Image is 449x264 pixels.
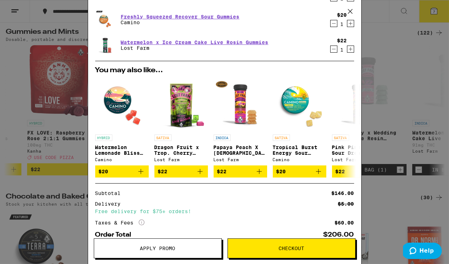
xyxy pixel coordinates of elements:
[95,201,126,206] div: Delivery
[214,78,267,165] a: Open page for Papaya Peach X Hindu Kush Resin 100mg from Lost Farm
[95,157,149,162] div: Camino
[154,157,208,162] div: Lost Farm
[273,134,290,141] p: SATIVA
[330,46,337,53] button: Decrement
[121,45,269,51] p: Lost Farm
[95,78,149,165] a: Open page for Watermelon Lemonade Bliss Gummies from Camino
[95,144,149,156] p: Watermelon Lemonade Bliss Gummies
[95,36,115,55] img: Lost Farm - Watermelon x Ice Cream Cake Live Rosin Gummies
[332,134,349,141] p: SATIVA
[95,232,137,238] div: Order Total
[154,134,172,141] p: SATIVA
[95,165,149,178] button: Add to bag
[158,169,168,174] span: $22
[214,134,231,141] p: INDICA
[217,169,227,174] span: $22
[214,165,267,178] button: Add to bag
[214,144,267,156] p: Papaya Peach X [DEMOGRAPHIC_DATA] Kush Resin 100mg
[276,169,286,174] span: $20
[121,39,269,45] a: Watermelon x Ice Cream Cake Live Rosin Gummies
[332,144,386,156] p: Pink Pineapple x Sour Dream Rosin Gummies - 100mg
[323,232,354,238] div: $206.00
[273,157,326,162] div: Camino
[154,165,208,178] button: Add to bag
[337,12,347,18] div: $20
[95,209,354,214] div: Free delivery for $75+ orders!
[140,246,175,251] span: Apply Promo
[338,201,354,206] div: $5.00
[154,78,208,165] a: Open page for Dragon Fruit x Trop. Cherry Live Rosin Chews from Lost Farm
[273,144,326,156] p: Tropical Burst Energy Sour Gummies
[95,220,144,226] div: Taxes & Fees
[332,78,386,131] img: Lost Farm - Pink Pineapple x Sour Dream Rosin Gummies - 100mg
[95,134,112,141] p: HYBRID
[332,157,386,162] div: Lost Farm
[332,78,386,165] a: Open page for Pink Pineapple x Sour Dream Rosin Gummies - 100mg from Lost Farm
[95,67,354,74] h2: You may also like...
[337,21,347,27] div: 1
[121,20,240,25] p: Camino
[403,243,442,260] iframe: Opens a widget where you can find more information
[347,20,354,27] button: Increment
[121,14,240,20] a: Freshly Squeezed Recover Sour Gummies
[94,238,222,258] button: Apply Promo
[332,191,354,196] div: $146.00
[214,78,267,131] img: Lost Farm - Papaya Peach X Hindu Kush Resin 100mg
[228,238,356,258] button: Checkout
[279,246,304,251] span: Checkout
[335,220,354,225] div: $60.00
[332,165,386,178] button: Add to bag
[154,144,208,156] p: Dragon Fruit x Trop. Cherry Live Rosin Chews
[273,165,326,178] button: Add to bag
[95,10,115,30] img: Camino - Freshly Squeezed Recover Sour Gummies
[337,47,347,53] div: 1
[214,157,267,162] div: Lost Farm
[347,46,354,53] button: Increment
[337,38,347,43] div: $22
[273,78,326,165] a: Open page for Tropical Burst Energy Sour Gummies from Camino
[95,78,149,131] img: Camino - Watermelon Lemonade Bliss Gummies
[95,191,126,196] div: Subtotal
[330,20,337,27] button: Decrement
[154,78,208,131] img: Lost Farm - Dragon Fruit x Trop. Cherry Live Rosin Chews
[336,169,345,174] span: $22
[273,78,326,131] img: Camino - Tropical Burst Energy Sour Gummies
[99,169,108,174] span: $20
